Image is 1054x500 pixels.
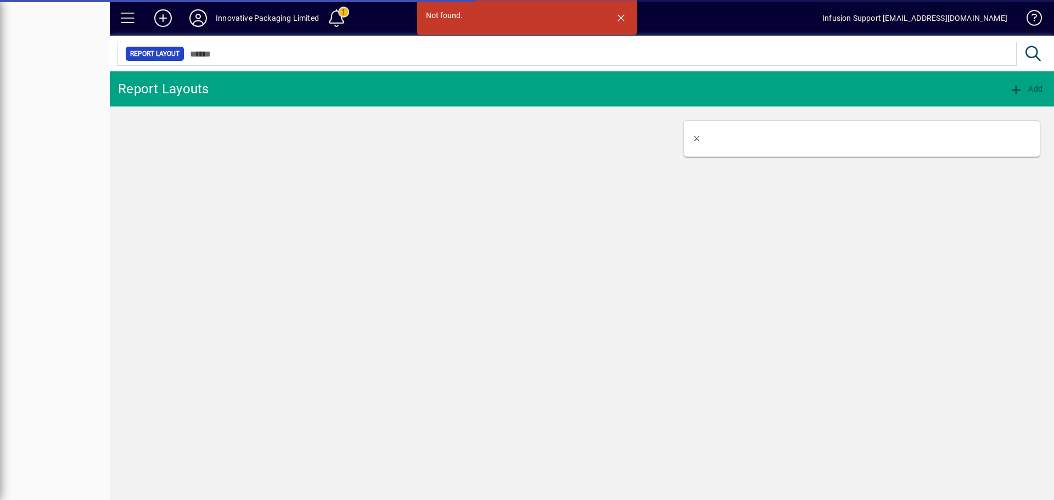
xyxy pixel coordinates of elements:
button: Add [1007,79,1045,99]
span: Report Layout [130,48,180,59]
span: Add [1010,85,1042,93]
button: Add [145,8,181,28]
button: Profile [181,8,216,28]
a: Knowledge Base [1018,2,1040,38]
button: Back [684,123,710,149]
div: Innovative Packaging Limited [216,9,319,27]
div: Report Layouts [118,80,209,98]
div: Infusion Support [EMAIL_ADDRESS][DOMAIN_NAME] [822,9,1007,27]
